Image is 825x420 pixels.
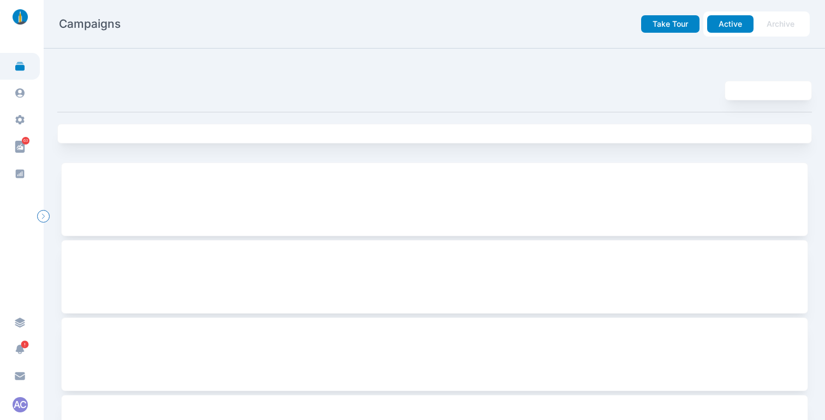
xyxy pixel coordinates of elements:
h2: Campaigns [59,16,121,32]
span: 63 [22,137,29,145]
button: Archive [755,15,806,33]
button: Take Tour [641,15,700,33]
img: linklaunch_small.2ae18699.png [9,9,32,25]
button: Active [707,15,754,33]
